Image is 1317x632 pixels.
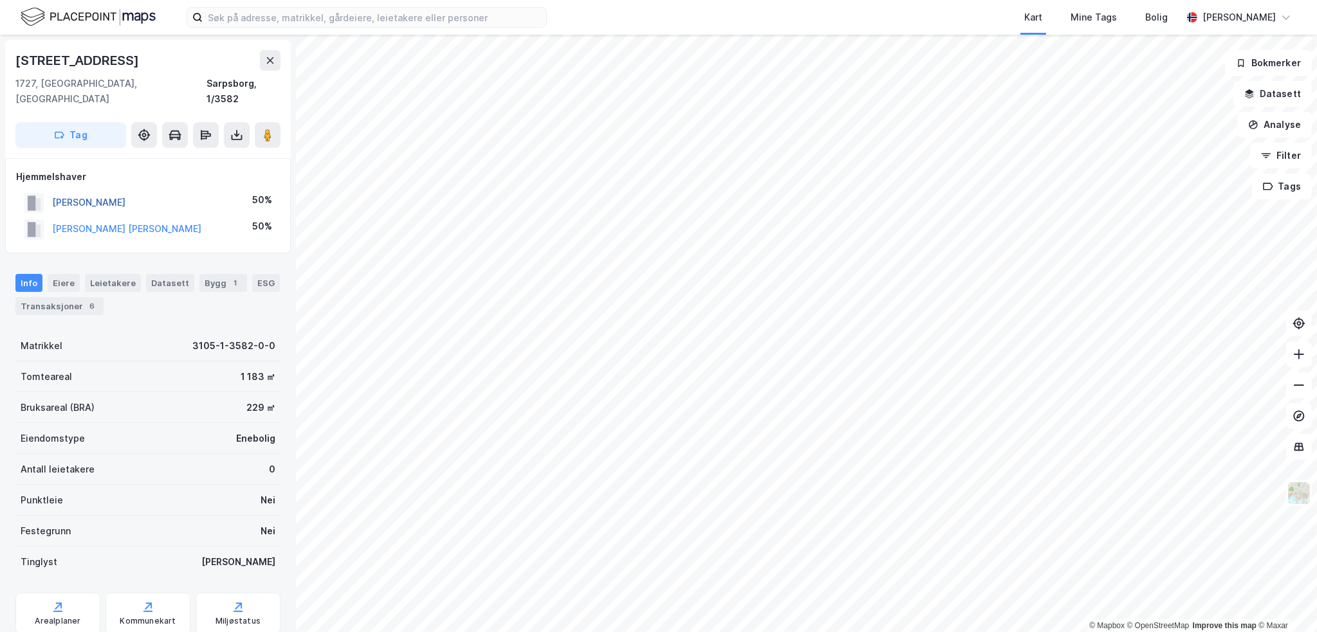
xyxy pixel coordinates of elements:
div: 6 [86,300,98,312]
div: 1727, [GEOGRAPHIC_DATA], [GEOGRAPHIC_DATA] [15,76,207,107]
div: Punktleie [21,492,63,508]
div: Transaksjoner [15,297,104,315]
div: Sarpsborg, 1/3582 [207,76,281,107]
div: ESG [252,274,280,292]
div: Bolig [1145,10,1168,25]
button: Analyse [1237,112,1312,138]
input: Søk på adresse, matrikkel, gårdeiere, leietakere eller personer [203,8,546,27]
div: Datasett [146,274,194,292]
button: Tag [15,122,126,148]
a: Mapbox [1089,621,1125,630]
div: 50% [252,219,272,234]
div: Festegrunn [21,523,71,539]
div: Kart [1024,10,1042,25]
div: Enebolig [236,431,275,446]
div: Mine Tags [1071,10,1117,25]
div: Leietakere [85,274,141,292]
button: Filter [1250,143,1312,168]
div: Info [15,274,42,292]
div: Kontrollprogram for chat [1253,570,1317,632]
div: 0 [269,462,275,477]
div: Bruksareal (BRA) [21,400,95,415]
div: Antall leietakere [21,462,95,477]
div: Kommunekart [120,616,176,626]
div: [PERSON_NAME] [201,554,275,570]
div: 50% [252,192,272,208]
div: 1 [229,276,242,289]
img: Z [1287,481,1311,505]
a: Improve this map [1193,621,1257,630]
div: 1 183 ㎡ [241,369,275,384]
iframe: Chat Widget [1253,570,1317,632]
button: Bokmerker [1225,50,1312,76]
div: Bygg [199,274,247,292]
a: OpenStreetMap [1127,621,1190,630]
div: Nei [261,492,275,508]
div: Hjemmelshaver [16,169,280,185]
div: 229 ㎡ [246,400,275,415]
div: Tomteareal [21,369,72,384]
button: Tags [1252,174,1312,199]
div: [PERSON_NAME] [1202,10,1276,25]
div: Arealplaner [35,616,80,626]
div: 3105-1-3582-0-0 [192,338,275,354]
button: Datasett [1233,81,1312,107]
div: Nei [261,523,275,539]
div: Miljøstatus [216,616,261,626]
div: Eiere [48,274,80,292]
img: logo.f888ab2527a4732fd821a326f86c7f29.svg [21,6,156,28]
div: Matrikkel [21,338,62,354]
div: Tinglyst [21,554,57,570]
div: Eiendomstype [21,431,85,446]
div: [STREET_ADDRESS] [15,50,142,71]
